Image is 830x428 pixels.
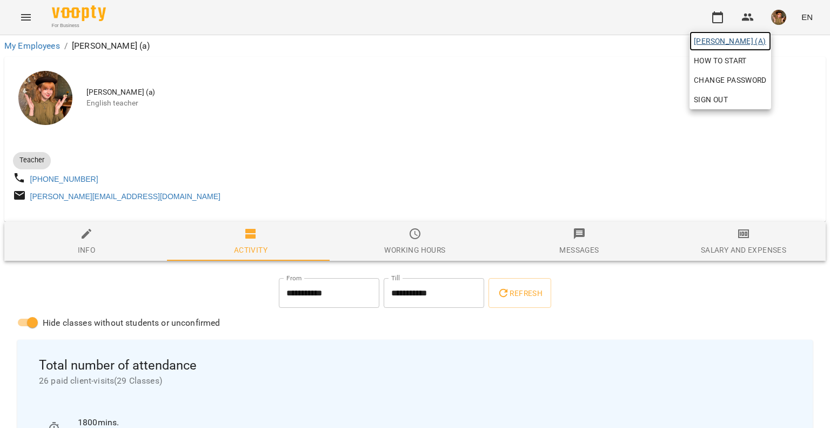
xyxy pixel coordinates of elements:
button: Sign Out [690,90,771,109]
a: Change Password [690,70,771,90]
span: Change Password [694,74,767,87]
span: [PERSON_NAME] (а) [694,35,767,48]
a: [PERSON_NAME] (а) [690,31,771,51]
a: How to start [690,51,751,70]
span: How to start [694,54,747,67]
span: Sign Out [694,93,728,106]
